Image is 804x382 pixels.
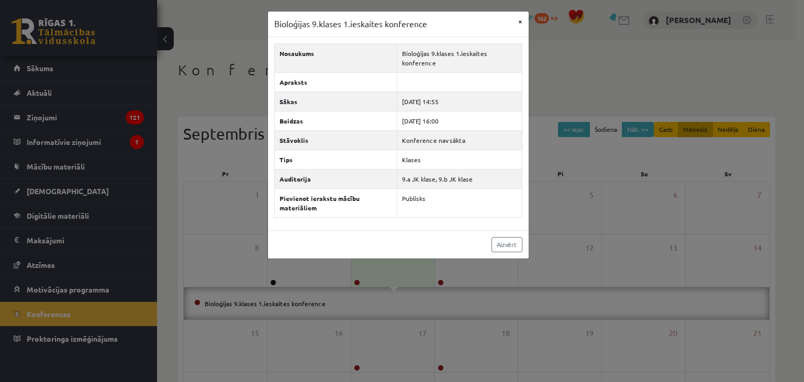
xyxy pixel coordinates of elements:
button: × [512,12,529,31]
td: [DATE] 14:55 [397,92,522,111]
td: [DATE] 16:00 [397,111,522,130]
th: Apraksts [274,72,397,92]
h3: Bioloģijas 9.klases 1.ieskaites konference [274,18,427,30]
th: Pievienot ierakstu mācību materiāliem [274,188,397,217]
th: Tips [274,150,397,169]
th: Beidzas [274,111,397,130]
th: Nosaukums [274,43,397,72]
td: Bioloģijas 9.klases 1.ieskaites konference [397,43,522,72]
td: 9.a JK klase, 9.b JK klase [397,169,522,188]
td: Konference nav sākta [397,130,522,150]
a: Aizvērt [492,237,522,252]
th: Stāvoklis [274,130,397,150]
td: Publisks [397,188,522,217]
th: Sākas [274,92,397,111]
td: Klases [397,150,522,169]
th: Auditorija [274,169,397,188]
